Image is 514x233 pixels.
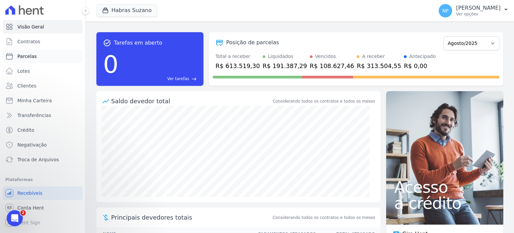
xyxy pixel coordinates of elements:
a: Minha Carteira [3,94,83,107]
span: Clientes [17,82,36,89]
a: Contratos [3,35,83,48]
span: Negativação [17,141,47,148]
p: Ver opções [456,11,501,17]
div: R$ 191.387,29 [263,61,307,70]
span: east [192,76,197,81]
a: Visão Geral [3,20,83,34]
a: Parcelas [3,50,83,63]
a: Crédito [3,123,83,137]
a: Troca de Arquivos [3,153,83,166]
span: Contratos [17,38,40,45]
div: R$ 108.627,46 [310,61,354,70]
a: Recebíveis [3,186,83,200]
a: Negativação [3,138,83,152]
div: R$ 0,00 [404,61,436,70]
a: Ver tarefas east [121,76,197,82]
div: A receber [362,53,385,60]
div: 0 [103,47,118,82]
span: Acesso [394,179,495,195]
iframe: Intercom live chat [7,210,23,226]
div: R$ 613.519,30 [216,61,260,70]
button: NP [PERSON_NAME] Ver opções [433,1,514,20]
span: NP [442,8,449,13]
span: 2 [20,210,26,216]
span: Crédito [17,127,34,133]
div: R$ 313.504,55 [357,61,401,70]
div: Vencidos [315,53,336,60]
div: Antecipado [409,53,436,60]
span: Tarefas em aberto [114,39,162,47]
span: Troca de Arquivos [17,156,59,163]
span: task_alt [103,39,111,47]
p: [PERSON_NAME] [456,5,501,11]
a: Lotes [3,64,83,78]
span: Visão Geral [17,23,44,30]
span: Principais devedores totais [111,213,271,222]
a: Transferências [3,109,83,122]
a: Clientes [3,79,83,93]
span: Conta Hent [17,205,44,211]
div: Total a receber [216,53,260,60]
span: Minha Carteira [17,97,52,104]
span: Parcelas [17,53,37,60]
div: Saldo devedor total [111,97,271,106]
a: Conta Hent [3,201,83,215]
div: Plataformas [5,176,80,184]
span: Considerando todos os contratos e todos os meses [273,215,375,221]
span: a crédito [394,195,495,211]
span: Ver tarefas [167,76,189,82]
div: Considerando todos os contratos e todos os meses [273,98,375,104]
span: Recebíveis [17,190,42,196]
div: Liquidados [268,53,293,60]
span: Transferências [17,112,51,119]
span: Lotes [17,68,30,74]
div: Posição de parcelas [226,39,279,47]
button: Habras Suzano [96,4,157,17]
